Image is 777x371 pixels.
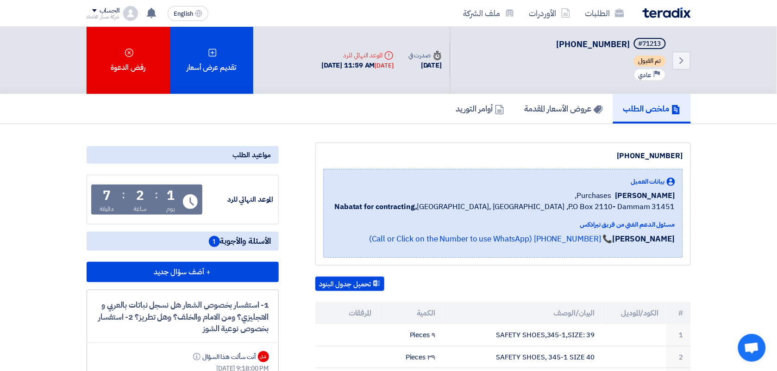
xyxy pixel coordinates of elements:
[258,351,269,362] div: شل
[443,324,602,346] td: SAFETY SHOES,345-1,SIZE: 39
[446,94,514,124] a: أوامر التوريد
[166,204,175,214] div: يوم
[623,103,681,114] h5: ملخص الطلب
[334,201,417,212] b: Nabatat for contracting,
[557,38,668,51] h5: 4087-911-8100015627
[578,2,632,24] a: الطلبات
[87,262,279,282] button: + أضف سؤال جديد
[87,27,170,94] div: رفض الدعوة
[122,186,125,203] div: :
[525,103,603,114] h5: عروض الأسعار المقدمة
[96,299,269,335] div: 1- استفسار بخصوص الشعار هل نسجل نباتات بالعربي و الانجليزي؟ ومن الامام والخلف؟ وهل تطريز؟ 2- استف...
[615,190,675,201] span: [PERSON_NAME]
[334,201,675,212] span: [GEOGRAPHIC_DATA], [GEOGRAPHIC_DATA] ,P.O Box 2110- Dammam 31451
[133,204,147,214] div: ساعة
[408,50,442,60] div: صدرت في
[643,7,691,18] img: Teradix logo
[321,50,394,60] div: الموعد النهائي للرد
[369,233,613,245] a: 📞 [PHONE_NUMBER] (Call or Click on the Number to use WhatsApp)
[602,302,666,324] th: الكود/الموديل
[575,190,612,201] span: Purchases,
[100,7,119,15] div: الحساب
[136,189,144,202] div: 2
[631,177,665,186] span: بيانات العميل
[666,302,691,324] th: #
[103,189,111,202] div: 7
[321,60,394,71] div: [DATE] 11:59 AM
[666,346,691,368] td: 2
[191,352,256,362] div: أنت سألت هذا السؤال
[87,146,279,164] div: مواعيد الطلب
[443,302,602,324] th: البيان/الوصف
[209,235,271,247] span: الأسئلة والأجوبة
[379,346,443,368] td: ٣٩ Pieces
[315,302,379,324] th: المرفقات
[522,2,578,24] a: الأوردرات
[168,6,208,21] button: English
[666,324,691,346] td: 1
[375,61,394,70] div: [DATE]
[170,27,253,94] div: تقديم عرض أسعار
[613,94,691,124] a: ملخص الطلب
[408,60,442,71] div: [DATE]
[87,14,120,19] div: شركة مسار الاتحاد
[514,94,613,124] a: عروض الأسعار المقدمة
[443,346,602,368] td: SAFETY SHOES, 345-1 SIZE 40
[634,56,666,67] span: تم القبول
[456,103,504,114] h5: أوامر التوريد
[379,302,443,324] th: الكمية
[204,194,274,205] div: الموعد النهائي للرد
[155,186,158,203] div: :
[639,71,652,80] span: عادي
[167,189,175,202] div: 1
[315,277,384,291] button: تحميل جدول البنود
[123,6,138,21] img: profile_test.png
[174,11,193,17] span: English
[209,236,220,247] span: 1
[738,334,766,362] a: دردشة مفتوحة
[557,38,630,50] span: [PHONE_NUMBER]
[456,2,522,24] a: ملف الشركة
[334,220,675,229] div: مسئول الدعم الفني من فريق تيرادكس
[639,41,661,47] div: #71213
[100,204,114,214] div: دقيقة
[323,150,683,161] div: [PHONE_NUMBER]
[613,233,675,245] strong: [PERSON_NAME]
[379,324,443,346] td: ٩ Pieces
